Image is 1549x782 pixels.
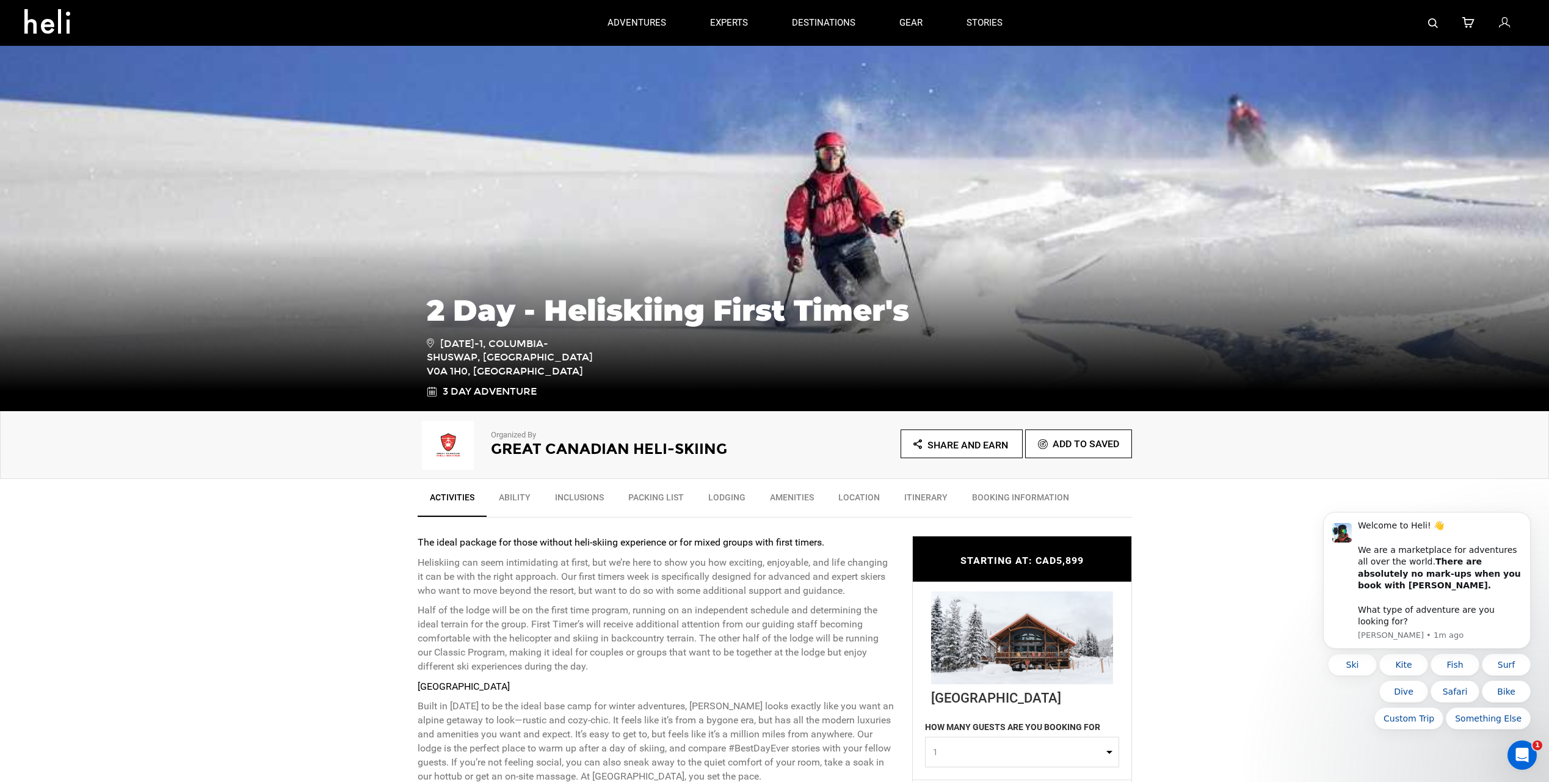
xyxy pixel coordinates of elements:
[487,485,543,516] a: Ability
[427,336,601,379] span: [DATE]-1, Columbia-Shuswap, [GEOGRAPHIC_DATA] V0A 1H0, [GEOGRAPHIC_DATA]
[925,737,1119,767] button: 1
[931,684,1113,707] div: [GEOGRAPHIC_DATA]
[418,604,894,673] p: Half of the lodge will be on the first time program, running on an independent schedule and deter...
[826,485,892,516] a: Location
[491,429,741,441] p: Organized By
[696,485,758,516] a: Lodging
[758,485,826,516] a: Amenities
[418,485,487,517] a: Activities
[931,591,1113,684] img: 0055c2c05d3874cedc1e0ea3a07d1e51.jpg
[418,556,894,598] p: Heliskiing can seem intimidating at first, but we’re here to show you how exciting, enjoyable, an...
[616,485,696,516] a: Packing List
[1507,740,1537,770] iframe: Intercom live chat
[1428,18,1438,28] img: search-bar-icon.svg
[892,485,960,516] a: Itinerary
[792,16,855,29] p: destinations
[491,441,741,457] h2: Great Canadian Heli-Skiing
[418,681,510,692] strong: [GEOGRAPHIC_DATA]
[418,421,479,470] img: img_9251f6c852f2d69a6fdc2f2f53e7d310.png
[443,385,537,399] span: 3 Day Adventure
[427,294,1123,327] h1: 2 Day - Heliskiing First Timer's
[1533,740,1542,750] span: 1
[608,16,666,29] p: adventures
[1305,430,1549,749] iframe: Intercom notifications message
[710,16,748,29] p: experts
[1053,438,1119,450] span: Add To Saved
[960,485,1081,516] a: BOOKING INFORMATION
[418,536,824,548] strong: The ideal package for those without heli-skiing experience or for mixed groups with first timers.
[927,439,1008,451] span: Share and Earn
[960,555,1084,566] span: STARTING AT: CAD5,899
[925,721,1100,737] label: HOW MANY GUESTS ARE YOU BOOKING FOR
[933,746,1103,758] span: 1
[543,485,616,516] a: Inclusions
